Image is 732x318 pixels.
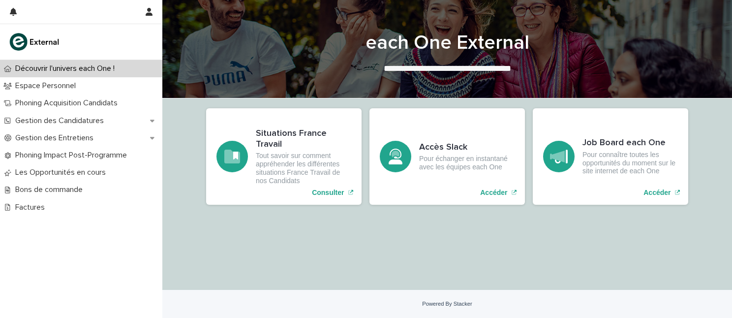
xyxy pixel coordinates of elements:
[419,142,515,153] h3: Accès Slack
[206,108,362,205] a: Consulter
[11,203,53,212] p: Factures
[11,151,135,160] p: Phoning Impact Post-Programme
[256,128,351,150] h3: Situations France Travail
[8,32,62,52] img: bc51vvfgR2QLHU84CWIQ
[11,133,101,143] p: Gestion des Entretiens
[480,189,507,197] p: Accéder
[11,81,84,91] p: Espace Personnel
[582,151,678,175] p: Pour connaître toutes les opportunités du moment sur le site internet de each One
[256,152,351,185] p: Tout savoir sur comment appréhender les différentes situations France Travail de nos Candidats
[206,31,688,55] h1: each One External
[312,189,344,197] p: Consulter
[643,189,671,197] p: Accéder
[533,108,688,205] a: Accéder
[11,168,114,177] p: Les Opportunités en cours
[11,116,112,126] p: Gestion des Candidatures
[11,98,125,108] p: Phoning Acquisition Candidats
[11,64,122,73] p: Découvrir l'univers each One !
[582,138,678,149] h3: Job Board each One
[419,155,515,171] p: Pour échanger en instantané avec les équipes each One
[369,108,525,205] a: Accéder
[422,301,472,307] a: Powered By Stacker
[11,185,91,194] p: Bons de commande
